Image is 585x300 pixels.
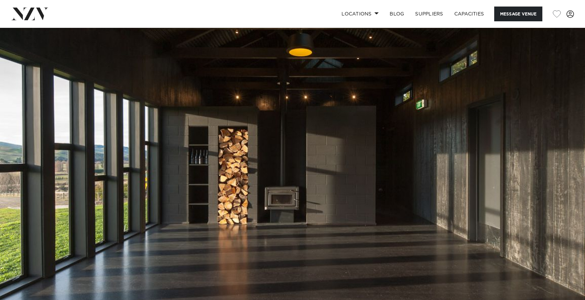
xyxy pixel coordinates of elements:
a: BLOG [384,7,410,21]
a: Locations [336,7,384,21]
button: Message Venue [494,7,542,21]
img: nzv-logo.png [11,8,48,20]
a: SUPPLIERS [410,7,448,21]
a: Capacities [449,7,490,21]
